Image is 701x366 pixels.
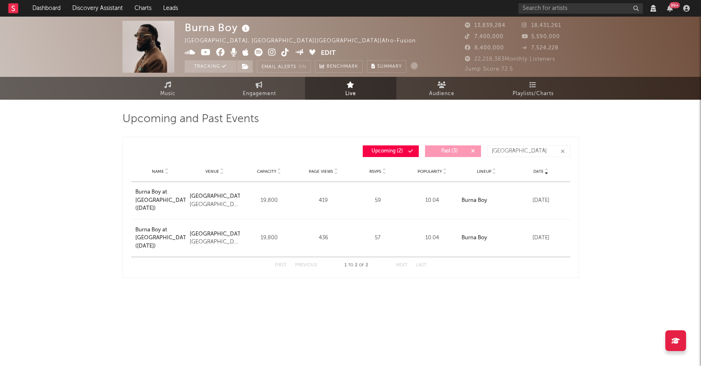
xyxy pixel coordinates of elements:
a: Burna Boy [462,235,487,241]
span: Page Views [309,169,333,174]
span: 7,400,000 [465,34,503,39]
div: 99 + [669,2,680,8]
div: [DATE] [516,234,566,242]
div: 19,800 [244,234,294,242]
span: RSVPs [369,169,381,174]
span: Playlists/Charts [513,89,554,99]
a: Playlists/Charts [488,77,579,100]
button: Tracking [185,60,237,73]
span: 8,400,000 [465,45,504,51]
a: Burna Boy at [GEOGRAPHIC_DATA] ([DATE]) [135,226,186,251]
span: Audience [429,89,454,99]
a: Burna Boy [462,198,487,203]
span: 5,590,000 [522,34,560,39]
a: [GEOGRAPHIC_DATA] [190,230,240,238]
a: Benchmark [315,60,363,73]
span: Summary [377,64,402,69]
span: of [359,263,364,267]
span: 13,839,284 [465,23,506,28]
div: 436 [298,234,349,242]
span: 7,524,228 [522,45,559,51]
span: Capacity [257,169,276,174]
div: 59 [353,197,403,205]
input: Search for artists [518,3,643,14]
button: 99+ [667,5,673,12]
button: Last [416,263,427,268]
button: First [275,263,287,268]
div: [GEOGRAPHIC_DATA], [GEOGRAPHIC_DATA] | [GEOGRAPHIC_DATA] | Afro-fusion [185,36,435,46]
span: Name [152,169,164,174]
div: 10.04 [407,197,457,205]
button: Previous [295,263,317,268]
div: 57 [353,234,403,242]
a: Engagement [214,77,305,100]
button: Next [396,263,408,268]
span: Benchmark [327,62,358,72]
div: 1 2 2 [334,260,379,270]
span: Upcoming ( 2 ) [368,149,406,154]
span: 18,431,261 [522,23,561,28]
span: Jump Score: 72.5 [465,66,513,72]
span: 22,218,383 Monthly Listeners [465,56,555,62]
a: Audience [396,77,488,100]
button: Summary [367,60,406,73]
a: Music [122,77,214,100]
span: Engagement [243,89,276,99]
div: 19,800 [244,197,294,205]
button: Upcoming(2) [363,145,419,157]
button: Edit [321,48,336,59]
span: to [348,263,353,267]
em: On [298,65,306,69]
div: 10.04 [407,234,457,242]
a: [GEOGRAPHIC_DATA] [190,192,240,201]
a: Burna Boy at [GEOGRAPHIC_DATA] ([DATE]) [135,188,186,213]
span: Live [345,89,356,99]
div: [GEOGRAPHIC_DATA], [GEOGRAPHIC_DATA], [GEOGRAPHIC_DATA] [190,201,240,209]
input: Search... [487,145,570,157]
span: Music [160,89,176,99]
span: Date [533,169,544,174]
button: Email AlertsOn [257,60,311,73]
span: Upcoming and Past Events [122,114,259,124]
div: Burna Boy [185,21,252,34]
a: Live [305,77,396,100]
span: Lineup [477,169,491,174]
div: 419 [298,197,349,205]
div: [GEOGRAPHIC_DATA], [GEOGRAPHIC_DATA], [GEOGRAPHIC_DATA] [190,238,240,246]
div: [DATE] [516,197,566,205]
span: Past ( 3 ) [430,149,469,154]
span: Venue [205,169,219,174]
span: Popularity [418,169,442,174]
button: Past(3) [425,145,481,157]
